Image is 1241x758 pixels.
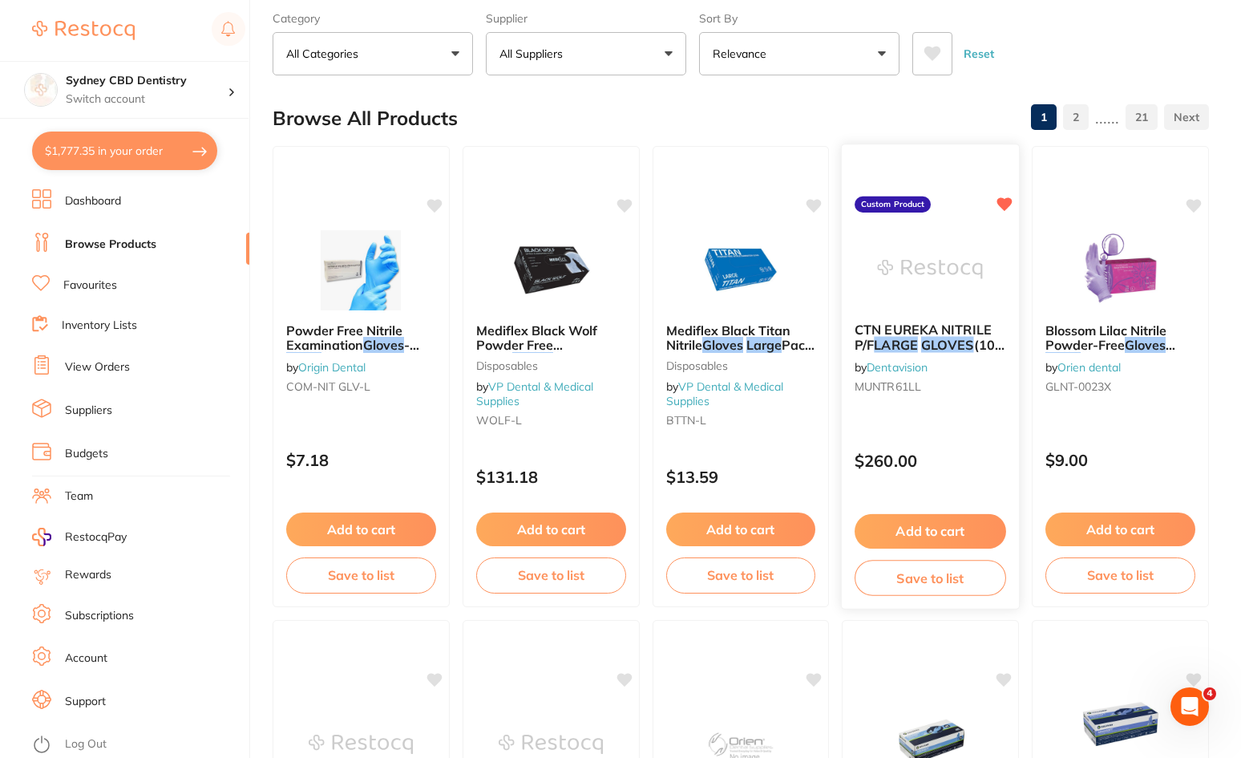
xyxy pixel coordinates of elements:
[65,608,134,624] a: Subscriptions
[855,560,1006,596] button: Save to list
[476,468,626,486] p: $131.18
[298,360,366,375] a: Origin Dental
[66,91,228,107] p: Switch account
[486,11,686,26] label: Supplier
[32,21,135,40] img: Restocq Logo
[32,528,127,546] a: RestocqPay
[666,513,816,546] button: Add to cart
[855,452,1006,470] p: $260.00
[1045,513,1195,546] button: Add to cart
[666,379,783,408] a: VP Dental & Medical Supplies
[855,322,992,353] span: CTN EUREKA NITRILE P/F
[1045,322,1166,353] span: Blossom Lilac Nitrile Powder-Free
[699,32,899,75] button: Relevance
[273,107,458,130] h2: Browse All Products
[1045,352,1081,368] em: Large
[286,451,436,469] p: $7.18
[363,337,404,353] em: Gloves
[286,360,366,375] span: by
[855,322,1006,352] b: CTN EUREKA NITRILE P/F LARGE GLOVES (10 X 300)
[476,513,626,546] button: Add to cart
[25,74,57,106] img: Sydney CBD Dentistry
[65,237,156,253] a: Browse Products
[855,379,921,394] span: MUNTR61LL
[65,193,121,209] a: Dashboard
[286,46,365,62] p: All Categories
[855,359,928,374] span: by
[286,322,402,353] span: Powder Free Nitrile Examination
[486,32,686,75] button: All Suppliers
[1081,352,1153,368] span: , Box of 100
[32,132,217,170] button: $1,777.35 in your order
[875,337,919,353] em: LARGE
[62,318,137,334] a: Inventory Lists
[476,557,626,593] button: Save to list
[921,337,974,353] em: GLOVES
[1095,108,1119,127] p: ......
[666,468,816,486] p: $13.59
[1069,230,1173,310] img: Blossom Lilac Nitrile Powder-Free Gloves Large, Box of 100
[65,567,111,583] a: Rewards
[273,11,473,26] label: Category
[499,46,569,62] p: All Suppliers
[746,337,782,353] em: Large
[699,11,899,26] label: Sort By
[1063,101,1089,133] a: 2
[666,359,816,372] small: disposables
[1170,687,1209,726] iframe: Intercom live chat
[666,413,706,428] span: BTTN-L
[689,230,793,310] img: Mediflex Black Titan Nitrile Gloves Large Pack Of 100
[32,732,245,758] button: Log Out
[1057,360,1121,375] a: Orien dental
[476,359,626,372] small: disposables
[65,694,106,710] a: Support
[867,359,928,374] a: Dentavision
[1045,360,1121,375] span: by
[855,337,1005,368] span: (10 X 300)
[309,230,413,310] img: Powder Free Nitrile Examination Gloves - Large
[666,557,816,593] button: Save to list
[666,379,783,408] span: by
[666,322,790,353] span: Mediflex Black Titan Nitrile
[66,73,228,89] h4: Sydney CBD Dentistry
[713,46,773,62] p: Relevance
[959,32,999,75] button: Reset
[65,736,107,752] a: Log Out
[476,323,626,353] b: Mediflex Black Wolf Powder Free Nitrile Gloves Large Carton Of 1000
[512,352,553,368] em: Gloves
[65,359,130,375] a: View Orders
[476,322,597,368] span: Mediflex Black Wolf Powder Free Nitrile
[1126,101,1158,133] a: 21
[65,651,107,667] a: Account
[65,403,112,419] a: Suppliers
[286,323,436,353] b: Powder Free Nitrile Examination Gloves - Large
[286,513,436,546] button: Add to cart
[404,337,419,353] span: -
[65,488,93,505] a: Team
[65,529,127,545] span: RestocqPay
[855,514,1006,549] button: Add to cart
[65,446,108,462] a: Budgets
[286,557,436,593] button: Save to list
[476,379,593,408] a: VP Dental & Medical Supplies
[878,229,983,310] img: CTN EUREKA NITRILE P/F LARGE GLOVES (10 X 300)
[499,230,603,310] img: Mediflex Black Wolf Powder Free Nitrile Gloves Large Carton Of 1000
[476,413,522,428] span: WOLF-L
[1045,451,1195,469] p: $9.00
[1045,557,1195,593] button: Save to list
[1045,379,1111,394] span: GLNT-0023X
[1031,101,1057,133] a: 1
[666,323,816,353] b: Mediflex Black Titan Nitrile Gloves Large Pack Of 100
[1203,687,1216,700] span: 4
[32,12,135,49] a: Restocq Logo
[286,379,370,394] span: COM-NIT GLV-L
[286,352,321,368] em: Large
[476,379,593,408] span: by
[32,528,51,546] img: RestocqPay
[1125,337,1166,353] em: Gloves
[63,278,117,294] a: Favourites
[855,197,931,213] label: Custom Product
[666,337,815,367] span: Pack Of 100
[1045,323,1195,353] b: Blossom Lilac Nitrile Powder-Free Gloves Large, Box of 100
[273,32,473,75] button: All Categories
